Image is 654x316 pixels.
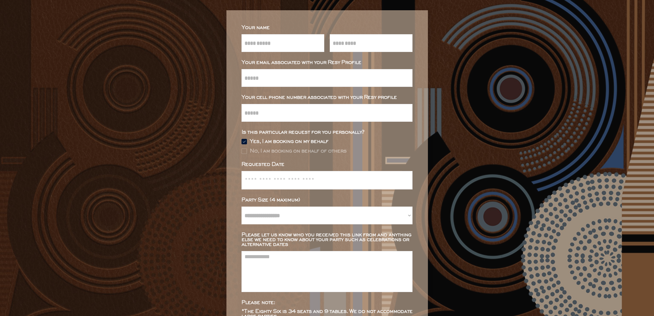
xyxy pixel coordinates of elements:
div: Your name [241,25,413,30]
div: Yes, I am booking on my behalf [250,139,328,144]
div: Your cell phone number associated with your Resy profile [241,95,413,100]
div: Your email associated with your Resy Profile [241,60,413,65]
div: Is this particular request for you personally? [241,130,413,135]
img: Group%2048096532.svg [241,139,247,144]
div: Requested Date [241,162,413,167]
div: Please note: [241,300,413,305]
div: No, I am booking on behalf of others [250,149,346,154]
div: Party Size (4 maximum) [241,198,413,202]
div: Please let us know who you received this link from and anything else we need to know about your p... [241,233,413,247]
img: Rectangle%20315%20%281%29.svg [241,148,247,154]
